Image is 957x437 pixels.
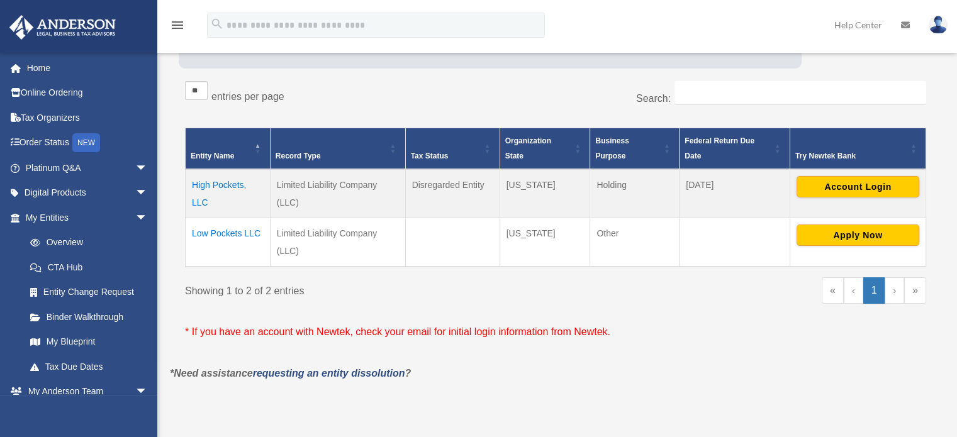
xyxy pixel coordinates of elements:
[270,128,405,169] th: Record Type: Activate to sort
[185,323,926,341] p: * If you have an account with Newtek, check your email for initial login information from Newtek.
[844,277,863,304] a: Previous
[9,180,167,206] a: Digital Productsarrow_drop_down
[6,15,120,40] img: Anderson Advisors Platinum Portal
[797,181,919,191] a: Account Login
[135,379,160,405] span: arrow_drop_down
[135,205,160,231] span: arrow_drop_down
[170,368,411,379] em: *Need assistance ?
[9,205,160,230] a: My Entitiesarrow_drop_down
[795,148,907,163] div: Try Newtek Bank
[18,230,154,255] a: Overview
[790,128,926,169] th: Try Newtek Bank : Activate to sort
[211,91,284,102] label: entries per page
[797,224,919,246] button: Apply Now
[135,180,160,206] span: arrow_drop_down
[863,277,885,304] a: 1
[18,304,160,329] a: Binder Walkthrough
[18,280,160,305] a: Entity Change Request
[822,277,844,304] a: First
[9,130,167,156] a: Order StatusNEW
[590,169,680,218] td: Holding
[500,169,590,218] td: [US_STATE]
[186,218,271,267] td: Low Pockets LLC
[135,155,160,181] span: arrow_drop_down
[9,155,167,180] a: Platinum Q&Aarrow_drop_down
[72,133,100,152] div: NEW
[170,22,185,33] a: menu
[270,169,405,218] td: Limited Liability Company (LLC)
[18,255,160,280] a: CTA Hub
[9,379,167,404] a: My Anderson Teamarrow_drop_down
[405,128,500,169] th: Tax Status: Activate to sort
[500,128,590,169] th: Organization State: Activate to sort
[170,18,185,33] i: menu
[18,329,160,355] a: My Blueprint
[904,277,926,304] a: Last
[411,152,449,160] span: Tax Status
[276,152,321,160] span: Record Type
[210,17,224,31] i: search
[685,136,754,160] span: Federal Return Due Date
[680,128,790,169] th: Federal Return Due Date: Activate to sort
[590,128,680,169] th: Business Purpose: Activate to sort
[590,218,680,267] td: Other
[500,218,590,267] td: [US_STATE]
[505,136,551,160] span: Organization State
[797,176,919,197] button: Account Login
[18,354,160,379] a: Tax Due Dates
[595,136,629,160] span: Business Purpose
[9,105,167,130] a: Tax Organizers
[185,277,546,300] div: Showing 1 to 2 of 2 entries
[186,128,271,169] th: Entity Name: Activate to invert sorting
[270,218,405,267] td: Limited Liability Company (LLC)
[186,169,271,218] td: High Pockets, LLC
[680,169,790,218] td: [DATE]
[253,368,405,379] a: requesting an entity dissolution
[9,80,167,106] a: Online Ordering
[636,93,671,104] label: Search:
[9,55,167,80] a: Home
[885,277,904,304] a: Next
[191,152,234,160] span: Entity Name
[929,16,948,34] img: User Pic
[405,169,500,218] td: Disregarded Entity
